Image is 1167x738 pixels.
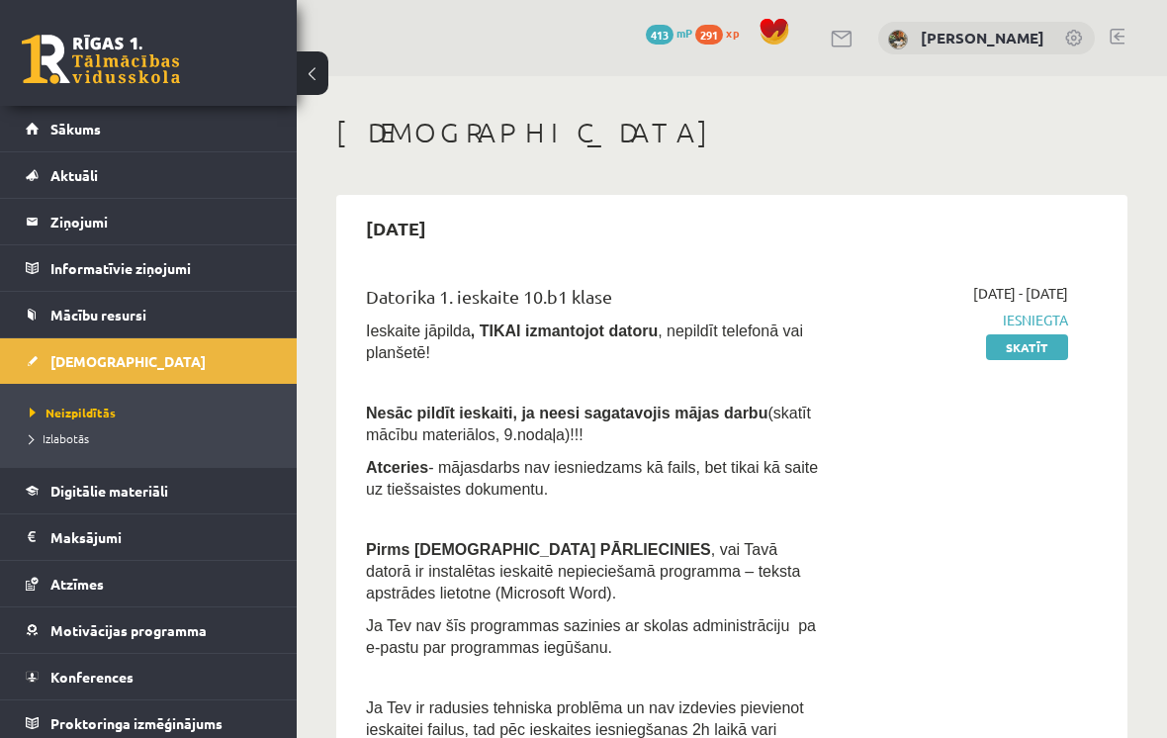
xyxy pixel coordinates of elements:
span: Motivācijas programma [50,621,207,639]
legend: Maksājumi [50,514,272,560]
h1: [DEMOGRAPHIC_DATA] [336,116,1127,149]
a: Informatīvie ziņojumi [26,245,272,291]
a: Ziņojumi [26,199,272,244]
span: Neizpildītās [30,405,116,420]
legend: Ziņojumi [50,199,272,244]
span: 413 [646,25,673,45]
span: 291 [695,25,723,45]
a: Rīgas 1. Tālmācības vidusskola [22,35,180,84]
a: Motivācijas programma [26,607,272,653]
legend: Informatīvie ziņojumi [50,245,272,291]
span: Atzīmes [50,575,104,593]
a: Maksājumi [26,514,272,560]
a: 291 xp [695,25,749,41]
a: Atzīmes [26,561,272,606]
span: Ieskaite jāpilda , nepildīt telefonā vai planšetē! [366,323,803,361]
span: Iesniegta [853,310,1068,330]
a: Izlabotās [30,429,277,447]
span: Digitālie materiāli [50,482,168,500]
a: 413 mP [646,25,692,41]
h2: [DATE] [346,205,446,251]
span: Pirms [DEMOGRAPHIC_DATA] PĀRLIECINIES [366,541,711,558]
a: Digitālie materiāli [26,468,272,513]
a: Mācību resursi [26,292,272,337]
span: , vai Tavā datorā ir instalētas ieskaitē nepieciešamā programma – teksta apstrādes lietotne (Micr... [366,541,800,601]
span: - mājasdarbs nav iesniedzams kā fails, bet tikai kā saite uz tiešsaistes dokumentu. [366,459,818,498]
a: Skatīt [986,334,1068,360]
a: Aktuāli [26,152,272,198]
a: [DEMOGRAPHIC_DATA] [26,338,272,384]
img: Darja Degtjarjova [888,30,908,49]
b: Atceries [366,459,428,476]
span: Konferences [50,668,134,686]
span: Nesāc pildīt ieskaiti, ja neesi sagatavojis mājas darbu [366,405,767,421]
span: Sākums [50,120,101,138]
b: , TIKAI izmantojot datoru [471,323,658,339]
span: Proktoringa izmēģinājums [50,714,223,732]
span: (skatīt mācību materiālos, 9.nodaļa)!!! [366,405,811,443]
span: [DATE] - [DATE] [973,283,1068,304]
a: [PERSON_NAME] [921,28,1044,47]
span: xp [726,25,739,41]
span: Mācību resursi [50,306,146,323]
a: Konferences [26,654,272,699]
span: [DEMOGRAPHIC_DATA] [50,352,206,370]
a: Sākums [26,106,272,151]
span: Izlabotās [30,430,89,446]
div: Datorika 1. ieskaite 10.b1 klase [366,283,824,320]
span: mP [676,25,692,41]
span: Ja Tev nav šīs programmas sazinies ar skolas administrāciju pa e-pastu par programmas iegūšanu. [366,617,816,656]
span: Aktuāli [50,166,98,184]
a: Neizpildītās [30,404,277,421]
